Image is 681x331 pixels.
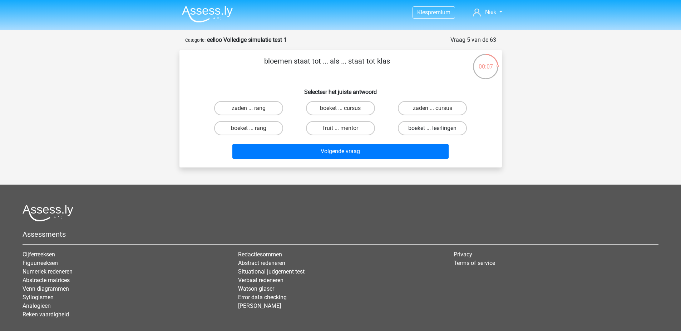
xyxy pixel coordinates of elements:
[185,37,206,43] small: Categorie:
[238,260,285,266] a: Abstract redeneren
[23,260,58,266] a: Figuurreeksen
[238,268,305,275] a: Situational judgement test
[23,251,55,258] a: Cijferreeksen
[23,268,73,275] a: Numeriek redeneren
[454,251,472,258] a: Privacy
[23,302,51,309] a: Analogieen
[238,251,282,258] a: Redactiesommen
[214,101,283,115] label: zaden ... rang
[238,302,281,309] a: [PERSON_NAME]
[398,101,467,115] label: zaden ... cursus
[23,294,54,301] a: Syllogismen
[428,9,450,16] span: premium
[232,144,449,159] button: Volgende vraag
[417,9,428,16] span: Kies
[238,277,283,284] a: Verbaal redeneren
[413,7,455,17] a: Kiespremium
[306,101,375,115] label: boeket ... cursus
[398,121,467,135] label: boeket ... leerlingen
[191,83,490,95] h6: Selecteer het juiste antwoord
[470,8,505,16] a: Niek
[238,294,287,301] a: Error data checking
[214,121,283,135] label: boeket ... rang
[191,56,464,77] p: bloemen staat tot ... als ... staat tot klas
[238,285,274,292] a: Watson glaser
[207,36,287,43] strong: eelloo Volledige simulatie test 1
[450,36,496,44] div: Vraag 5 van de 63
[23,285,69,292] a: Venn diagrammen
[182,6,233,22] img: Assessly
[23,311,69,318] a: Reken vaardigheid
[454,260,495,266] a: Terms of service
[306,121,375,135] label: fruit ... mentor
[472,53,499,71] div: 00:07
[23,277,70,284] a: Abstracte matrices
[23,230,658,239] h5: Assessments
[23,205,73,221] img: Assessly logo
[485,9,496,15] span: Niek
